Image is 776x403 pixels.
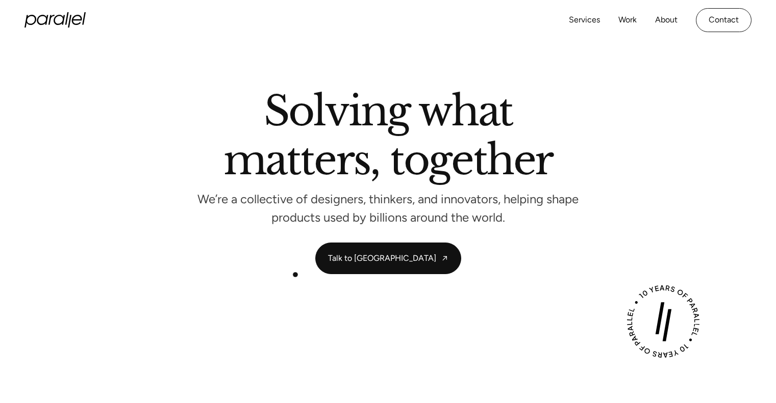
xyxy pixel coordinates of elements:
a: Services [569,13,600,28]
a: About [655,13,678,28]
a: Work [618,13,637,28]
a: Contact [696,8,752,32]
a: home [24,12,86,28]
p: We’re a collective of designers, thinkers, and innovators, helping shape products used by billion... [197,195,580,222]
h2: Solving what matters, together [223,91,553,184]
